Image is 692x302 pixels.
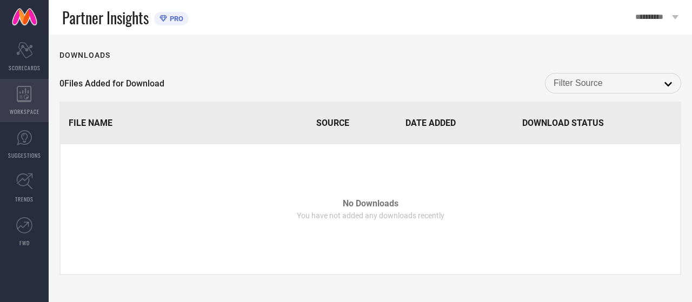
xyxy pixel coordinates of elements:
[59,78,164,89] span: 0 Files Added for Download
[522,118,604,128] span: Download Status
[9,64,41,72] span: SCORECARDS
[405,118,456,128] span: Date Added
[59,51,110,59] h1: Downloads
[15,195,34,203] span: TRENDS
[167,15,183,23] span: PRO
[297,211,444,220] span: You have not added any downloads recently
[19,239,30,247] span: FWD
[8,151,41,159] span: SUGGESTIONS
[62,6,149,29] span: Partner Insights
[69,118,112,128] span: File Name
[343,198,398,209] span: No Downloads
[10,108,39,116] span: WORKSPACE
[316,118,349,128] span: Source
